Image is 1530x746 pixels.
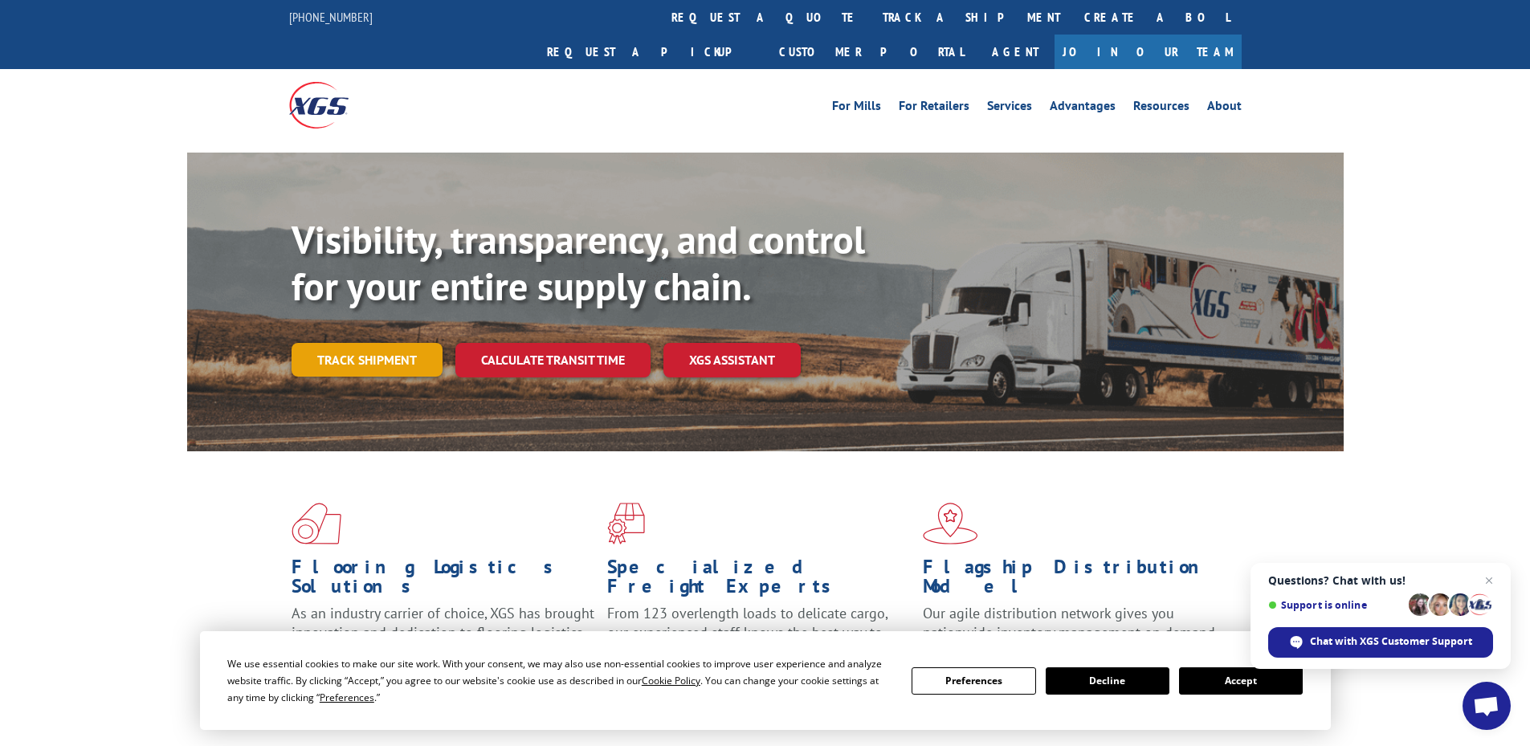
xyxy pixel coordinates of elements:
h1: Specialized Freight Experts [607,557,911,604]
span: Chat with XGS Customer Support [1310,634,1472,649]
div: Cookie Consent Prompt [200,631,1331,730]
a: XGS ASSISTANT [663,343,801,377]
span: Chat with XGS Customer Support [1268,627,1493,658]
a: Request a pickup [535,35,767,69]
a: Services [987,100,1032,117]
h1: Flagship Distribution Model [923,557,1226,604]
span: Support is online [1268,599,1403,611]
a: Join Our Team [1055,35,1242,69]
a: About [1207,100,1242,117]
p: From 123 overlength loads to delicate cargo, our experienced staff knows the best way to move you... [607,604,911,675]
span: Preferences [320,691,374,704]
img: xgs-icon-total-supply-chain-intelligence-red [292,503,341,544]
span: Questions? Chat with us! [1268,574,1493,587]
button: Decline [1046,667,1169,695]
button: Accept [1179,667,1303,695]
a: Customer Portal [767,35,976,69]
a: Calculate transit time [455,343,651,377]
a: Track shipment [292,343,443,377]
img: xgs-icon-focused-on-flooring-red [607,503,645,544]
a: Advantages [1050,100,1116,117]
button: Preferences [912,667,1035,695]
span: Our agile distribution network gives you nationwide inventory management on demand. [923,604,1218,642]
span: As an industry carrier of choice, XGS has brought innovation and dedication to flooring logistics... [292,604,594,661]
h1: Flooring Logistics Solutions [292,557,595,604]
a: [PHONE_NUMBER] [289,9,373,25]
a: Open chat [1463,682,1511,730]
b: Visibility, transparency, and control for your entire supply chain. [292,214,865,311]
a: Agent [976,35,1055,69]
a: Resources [1133,100,1189,117]
a: For Mills [832,100,881,117]
img: xgs-icon-flagship-distribution-model-red [923,503,978,544]
span: Cookie Policy [642,674,700,687]
a: For Retailers [899,100,969,117]
div: We use essential cookies to make our site work. With your consent, we may also use non-essential ... [227,655,892,706]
